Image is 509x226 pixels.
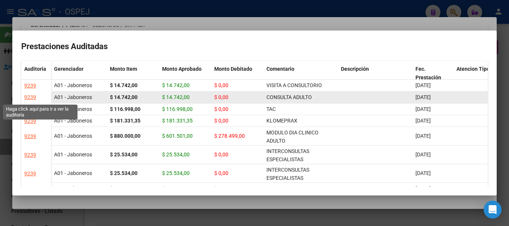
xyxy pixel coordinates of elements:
[415,118,431,124] span: [DATE]
[266,130,319,144] span: MODULO DIA CLINICO ADULTO
[341,66,369,72] span: Descripción
[415,94,431,100] span: [DATE]
[110,94,137,100] strong: $ 14.742,00
[162,94,190,100] span: $ 14.742,00
[24,117,36,125] div: 9239
[54,185,92,191] span: A01 - Jaboneros
[214,82,228,88] span: $ 0,00
[338,61,412,92] datatable-header-cell: Descripción
[162,152,190,157] span: $ 25.534,00
[214,106,228,112] span: $ 0,00
[110,106,140,112] strong: $ 116.998,00
[266,66,294,72] span: Comentario
[54,133,92,139] span: A01 - Jaboneros
[110,82,137,88] strong: $ 14.742,00
[21,39,488,54] h2: Prestaciones Auditadas
[110,185,137,191] strong: $ 14.742,00
[51,61,107,92] datatable-header-cell: Gerenciador
[214,94,228,100] span: $ 0,00
[54,94,92,100] span: A01 - Jaboneros
[54,152,92,157] span: A01 - Jaboneros
[110,152,137,157] strong: $ 25.534,00
[263,61,338,92] datatable-header-cell: Comentario
[266,185,325,191] span: VISITA AL CONSULTORIO
[162,118,193,124] span: $ 181.331,35
[110,170,137,176] strong: $ 25.534,00
[24,82,36,90] div: 9239
[415,82,431,88] span: [DATE]
[24,185,36,193] div: 9146
[415,170,431,176] span: [DATE]
[415,152,431,157] span: [DATE]
[214,66,252,72] span: Monto Debitado
[266,167,309,181] span: INTERCONSULTAS ESPECIALISTAS
[415,133,431,139] span: [DATE]
[484,201,502,219] div: Open Intercom Messenger
[162,170,190,176] span: $ 25.534,00
[107,61,159,92] datatable-header-cell: Monto Item
[211,61,263,92] datatable-header-cell: Monto Debitado
[24,66,46,72] span: Auditoría
[162,106,193,112] span: $ 116.998,00
[266,118,297,124] span: KLOMEPRAX
[214,185,228,191] span: $ 0,00
[162,66,202,72] span: Monto Aprobado
[214,152,228,157] span: $ 0,00
[266,148,309,163] span: INTERCONSULTAS ESPECIALISTAS
[110,133,140,139] strong: $ 880.000,00
[159,61,211,92] datatable-header-cell: Monto Aprobado
[24,105,36,114] div: 9239
[456,66,490,72] span: Atencion Tipo
[24,151,36,159] div: 9239
[266,94,312,100] span: CONSULTA ADULTO
[266,106,276,112] span: TAC
[453,61,494,92] datatable-header-cell: Atencion Tipo
[54,66,83,72] span: Gerenciador
[162,133,193,139] span: $ 601.501,00
[415,106,431,112] span: [DATE]
[214,118,228,124] span: $ 0,00
[162,185,190,191] span: $ 14.742,00
[110,118,140,124] strong: $ 181.331,35
[214,133,245,139] span: $ 278.499,00
[54,106,92,112] span: A01 - Jaboneros
[21,61,51,92] datatable-header-cell: Auditoría
[266,82,322,88] span: VISITA A CONSULTORIO
[54,118,92,124] span: A01 - Jaboneros
[110,66,137,72] span: Monto Item
[214,170,228,176] span: $ 0,00
[54,170,92,176] span: A01 - Jaboneros
[415,66,441,80] span: Fec. Prestación
[415,185,431,191] span: [DATE]
[54,82,92,88] span: A01 - Jaboneros
[412,61,453,92] datatable-header-cell: Fec. Prestación
[24,93,36,102] div: 9239
[162,82,190,88] span: $ 14.742,00
[24,169,36,178] div: 9239
[24,132,36,141] div: 9239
